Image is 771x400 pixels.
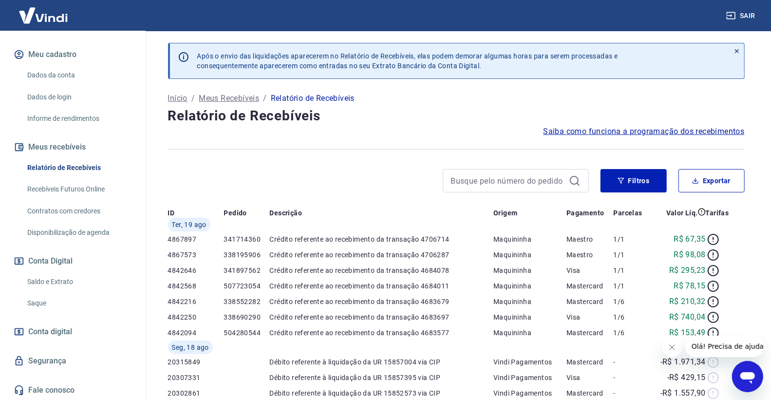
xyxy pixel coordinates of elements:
p: Mastercard [566,297,614,306]
p: 1/1 [614,281,650,291]
p: - [614,373,650,382]
p: Vindi Pagamentos [493,388,566,398]
p: R$ 153,49 [669,327,706,339]
p: Maquininha [493,328,566,338]
button: Meu cadastro [12,44,134,65]
p: R$ 78,15 [674,280,706,292]
p: 338195906 [224,250,270,260]
p: R$ 740,04 [669,311,706,323]
p: Débito referente à liquidação da UR 15852573 via CIP [270,388,494,398]
p: Crédito referente ao recebimento da transação 4684011 [270,281,494,291]
p: 4867897 [168,234,224,244]
p: R$ 98,08 [674,249,706,261]
p: -R$ 1.971,34 [660,356,706,368]
p: 1/6 [614,312,650,322]
p: Mastercard [566,328,614,338]
p: Visa [566,373,614,382]
a: Informe de rendimentos [23,109,134,129]
p: 1/1 [614,234,650,244]
p: 507723054 [224,281,270,291]
button: Conta Digital [12,250,134,272]
p: Vindi Pagamentos [493,357,566,367]
p: R$ 210,32 [669,296,706,307]
p: Visa [566,266,614,275]
p: 1/6 [614,328,650,338]
p: Mastercard [566,388,614,398]
p: 4842568 [168,281,224,291]
a: Saldo e Extrato [23,272,134,292]
p: Maquininha [493,266,566,275]
p: -R$ 1.557,90 [660,387,706,399]
p: / [191,93,195,104]
p: Maquininha [493,312,566,322]
a: Dados de login [23,87,134,107]
p: Mastercard [566,357,614,367]
p: 4867573 [168,250,224,260]
a: Disponibilização de agenda [23,223,134,243]
button: Exportar [678,169,745,192]
p: / [263,93,266,104]
p: Débito referente à liquidação da UR 15857004 via CIP [270,357,494,367]
p: Maquininha [493,234,566,244]
input: Busque pelo número do pedido [451,173,565,188]
p: 20315849 [168,357,224,367]
p: 20307331 [168,373,224,382]
p: R$ 295,23 [669,265,706,276]
p: 4842250 [168,312,224,322]
iframe: Botão para abrir a janela de mensagens [732,361,763,392]
p: 20302861 [168,388,224,398]
p: ID [168,208,175,218]
p: 1/1 [614,250,650,260]
p: 1/6 [614,297,650,306]
p: Maquininha [493,250,566,260]
p: 4842646 [168,266,224,275]
a: Saiba como funciona a programação dos recebimentos [544,126,745,137]
span: Ter, 19 ago [172,220,207,229]
p: Crédito referente ao recebimento da transação 4683679 [270,297,494,306]
p: Débito referente à liquidação da UR 15857395 via CIP [270,373,494,382]
p: Parcelas [614,208,642,218]
p: Visa [566,312,614,322]
a: Contratos com credores [23,201,134,221]
iframe: Fechar mensagem [662,338,682,357]
p: - [614,388,650,398]
a: Segurança [12,350,134,372]
p: Mastercard [566,281,614,291]
p: 341714360 [224,234,270,244]
p: Origem [493,208,517,218]
p: R$ 67,35 [674,233,706,245]
a: Meus Recebíveis [199,93,259,104]
p: Tarifas [706,208,729,218]
p: 1/1 [614,266,650,275]
a: Recebíveis Futuros Online [23,179,134,199]
p: Crédito referente ao recebimento da transação 4683577 [270,328,494,338]
p: 4842094 [168,328,224,338]
p: Pedido [224,208,247,218]
p: 504280544 [224,328,270,338]
a: Início [168,93,188,104]
p: 4842216 [168,297,224,306]
p: Maquininha [493,297,566,306]
span: Conta digital [28,325,72,339]
p: Maestro [566,250,614,260]
p: 338552282 [224,297,270,306]
button: Meus recebíveis [12,136,134,158]
p: -R$ 429,15 [667,372,706,383]
p: Crédito referente ao recebimento da transação 4706287 [270,250,494,260]
span: Seg, 18 ago [172,343,209,352]
p: Pagamento [566,208,604,218]
p: Crédito referente ao recebimento da transação 4706714 [270,234,494,244]
span: Olá! Precisa de ajuda? [6,7,82,15]
h4: Relatório de Recebíveis [168,106,745,126]
img: Vindi [12,0,75,30]
p: Após o envio das liquidações aparecerem no Relatório de Recebíveis, elas podem demorar algumas ho... [197,51,618,71]
p: Maestro [566,234,614,244]
p: Crédito referente ao recebimento da transação 4683697 [270,312,494,322]
p: 338690290 [224,312,270,322]
button: Sair [724,7,759,25]
button: Filtros [601,169,667,192]
a: Conta digital [12,321,134,343]
p: Relatório de Recebíveis [271,93,355,104]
